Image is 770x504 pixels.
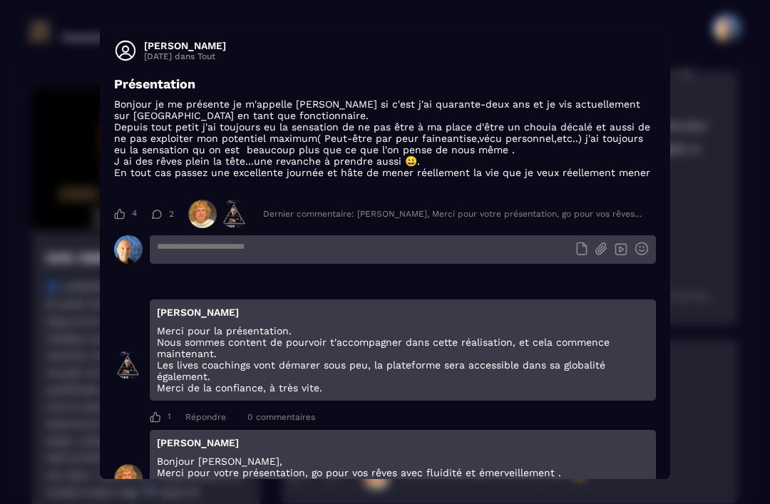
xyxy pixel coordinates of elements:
p: Merci pour la présentation. Nous sommes content de pourvoir t'accompagner dans cette réalisation,... [157,325,649,394]
h3: Présentation [114,76,656,91]
p: Bonjour je me présente je m'appelle [PERSON_NAME] si c'est j'ai quarante-deux ans et je vis actue... [114,98,656,178]
span: 0 [247,412,252,422]
span: 2 [169,209,174,219]
span: 4 [132,208,137,220]
h3: [PERSON_NAME] [144,40,226,51]
span: commentaires [256,412,315,422]
p: [DATE] dans Tout [144,51,226,61]
div: Répondre [185,412,226,422]
span: 1 [168,411,171,423]
p: Bonjour [PERSON_NAME], Merci pour votre présentation, go pour vos rêves avec fluidité et émerveil... [157,456,649,490]
p: [PERSON_NAME] [157,437,649,448]
div: Dernier commentaire: [PERSON_NAME], Merci pour votre présentation, go pour vos rêves avec fluidit... [263,209,642,219]
p: [PERSON_NAME] [157,307,649,318]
